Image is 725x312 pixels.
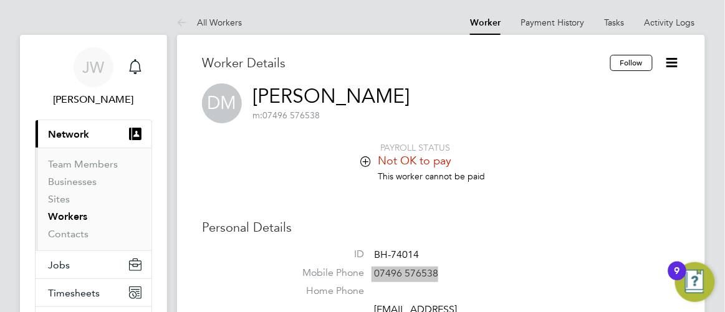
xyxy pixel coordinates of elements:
a: Activity Logs [645,17,695,28]
a: Businesses [48,176,97,187]
span: Timesheets [48,287,100,299]
span: Network [48,128,89,140]
span: Jobs [48,259,70,271]
a: Tasks [605,17,625,28]
button: Timesheets [36,279,151,306]
label: ID [277,248,364,261]
span: Not OK to pay [378,153,451,168]
a: Payment History [521,17,585,28]
label: Mobile Phone [277,267,364,280]
a: Sites [48,193,70,205]
span: Jane Weitzman [35,92,152,107]
span: DM [202,83,242,123]
a: Workers [48,210,87,222]
a: Contacts [48,228,89,240]
h3: Worker Details [202,55,610,71]
span: JW [83,59,105,75]
h3: Personal Details [202,219,680,235]
button: Follow [610,55,653,71]
button: Open Resource Center, 9 new notifications [675,262,715,302]
a: Worker [470,17,501,28]
span: This worker cannot be paid [378,171,485,182]
span: m: [252,110,262,121]
a: All Workers [177,17,242,28]
div: 9 [675,271,680,287]
span: PAYROLL STATUS [380,142,450,153]
a: Team Members [48,158,118,170]
label: Home Phone [277,285,364,298]
a: JW[PERSON_NAME] [35,47,152,107]
a: [PERSON_NAME] [252,84,410,108]
span: BH-74014 [374,248,419,261]
span: 07496 576538 [374,267,438,280]
button: Network [36,120,151,148]
span: 07496 576538 [252,110,320,121]
div: Network [36,148,151,250]
button: Jobs [36,251,151,278]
